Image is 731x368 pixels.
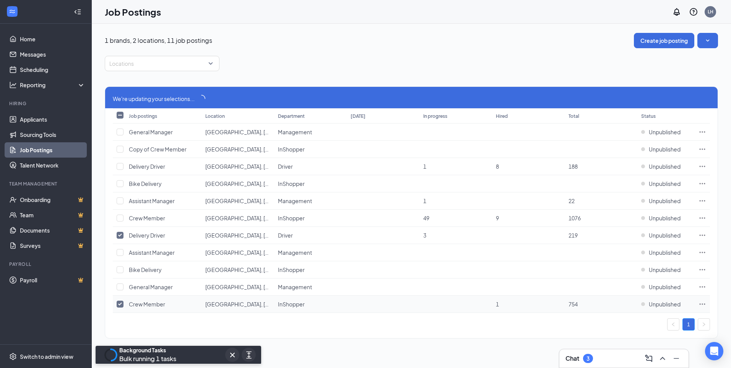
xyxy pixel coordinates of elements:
td: Bossier City, LA [201,158,274,175]
span: [GEOGRAPHIC_DATA], [GEOGRAPHIC_DATA] [205,129,319,135]
span: Bike Delivery [129,180,162,187]
td: Management [274,278,347,296]
button: left [667,318,679,331]
svg: Ellipses [699,163,706,170]
div: Hiring [9,100,84,107]
button: ComposeMessage [643,352,655,365]
span: [GEOGRAPHIC_DATA], [GEOGRAPHIC_DATA] [205,163,319,170]
svg: Cross [228,350,237,360]
th: [DATE] [347,108,419,124]
svg: Ellipses [699,300,706,308]
a: DocumentsCrown [20,223,85,238]
td: Driver [274,158,347,175]
td: Shreveport, LA [201,278,274,296]
span: Unpublished [649,266,681,274]
span: 8 [496,163,499,170]
span: [GEOGRAPHIC_DATA], [GEOGRAPHIC_DATA] [205,215,319,221]
span: 1 [496,301,499,308]
span: Bulk running 1 tasks [119,355,176,363]
td: InShopper [274,210,347,227]
span: Copy of Crew Member [129,146,187,153]
a: Applicants [20,112,85,127]
span: [GEOGRAPHIC_DATA], [GEOGRAPHIC_DATA] [205,197,319,204]
span: InShopper [278,180,305,187]
div: Job postings [129,113,157,119]
svg: Ellipses [699,214,706,222]
span: Delivery Driver [129,232,165,239]
span: 754 [569,301,578,308]
span: [GEOGRAPHIC_DATA], [GEOGRAPHIC_DATA] [205,266,319,273]
svg: Ellipses [699,283,706,291]
svg: SmallChevronDown [704,37,712,44]
span: Assistant Manager [129,249,175,256]
svg: Ellipses [699,128,706,136]
span: Unpublished [649,231,681,239]
svg: Notifications [672,7,681,16]
span: [GEOGRAPHIC_DATA], [GEOGRAPHIC_DATA] [205,232,319,239]
li: Previous Page [667,318,679,331]
h1: Job Postings [105,5,161,18]
svg: Ellipses [699,145,706,153]
span: Unpublished [649,163,681,170]
button: ChevronUp [656,352,669,365]
span: Driver [278,163,293,170]
span: 49 [423,215,429,221]
span: Delivery Driver [129,163,165,170]
svg: Ellipses [699,249,706,256]
a: Scheduling [20,62,85,77]
span: InShopper [278,215,305,221]
span: Unpublished [649,180,681,187]
span: 9 [496,215,499,221]
span: Crew Member [129,301,165,308]
div: Switch to admin view [20,353,73,360]
svg: WorkstreamLogo [8,8,16,15]
svg: Ellipses [699,197,706,205]
div: Payroll [9,261,84,267]
div: Team Management [9,181,84,187]
span: Bike Delivery [129,266,162,273]
button: Create job posting [634,33,694,48]
td: Shreveport, LA [201,244,274,261]
td: Bossier City, LA [201,210,274,227]
button: right [698,318,710,331]
a: Home [20,31,85,47]
span: left [671,322,676,327]
a: Talent Network [20,158,85,173]
div: Background Tasks [119,346,176,354]
td: Management [274,124,347,141]
span: Management [278,129,312,135]
span: Management [278,197,312,204]
svg: Ellipses [699,180,706,187]
span: InShopper [278,146,305,153]
div: LH [708,8,713,15]
span: Unpublished [649,214,681,222]
button: SmallChevronDown [697,33,718,48]
span: [GEOGRAPHIC_DATA], [GEOGRAPHIC_DATA] [205,283,319,290]
svg: ArrowsExpand [244,350,253,360]
td: InShopper [274,261,347,278]
svg: Ellipses [699,231,706,239]
li: Next Page [698,318,710,331]
span: General Manager [129,129,173,135]
span: 1076 [569,215,581,221]
span: Management [278,249,312,256]
a: Job Postings [20,142,85,158]
a: Sourcing Tools [20,127,85,142]
a: OnboardingCrown [20,192,85,207]
span: 3 [423,232,426,239]
span: right [702,322,706,327]
div: Location [205,113,225,119]
span: Unpublished [649,249,681,256]
span: InShopper [278,266,305,273]
span: We're updating your selections... [113,94,195,103]
span: 22 [569,197,575,204]
td: Bossier City, LA [201,192,274,210]
span: [GEOGRAPHIC_DATA], [GEOGRAPHIC_DATA] [205,180,319,187]
span: General Manager [129,283,173,290]
h3: Chat [565,354,579,363]
td: InShopper [274,296,347,313]
span: [GEOGRAPHIC_DATA], [GEOGRAPHIC_DATA] [205,301,319,308]
span: Management [278,283,312,290]
th: Total [565,108,637,124]
span: [GEOGRAPHIC_DATA], [GEOGRAPHIC_DATA] [205,146,319,153]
